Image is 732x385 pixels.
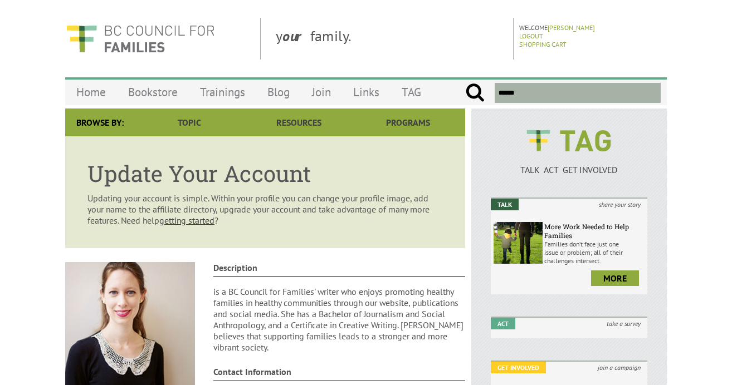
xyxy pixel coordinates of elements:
p: TALK ACT GET INVOLVED [491,164,647,175]
h4: Description [213,262,466,277]
h4: Contact Information [213,366,466,381]
i: take a survey [600,318,647,329]
img: BC Council for FAMILIES [65,18,216,60]
a: TAG [391,79,432,105]
a: Bookstore [117,79,189,105]
div: Browse By: [65,108,135,136]
a: Resources [244,108,353,136]
p: Welcome [519,23,663,32]
article: Updating your account is simple. Within your profile you can change your profile image, add your ... [65,136,465,248]
a: Trainings [189,79,256,105]
a: Join [301,79,342,105]
a: Blog [256,79,301,105]
i: share your story [592,199,647,210]
em: Act [491,318,515,329]
a: getting started [159,215,214,226]
h1: Update Your Account [87,159,443,188]
p: Families don’t face just one issue or problem; all of their challenges intersect. [544,240,645,265]
input: Submit [465,83,485,103]
a: Home [65,79,117,105]
a: Shopping Cart [519,40,567,48]
p: is a BC Council for Families' writer who enjoys promoting healthy families in healthy communities... [213,286,466,353]
a: more [591,270,639,286]
a: Programs [354,108,463,136]
a: Links [342,79,391,105]
em: Get Involved [491,362,546,373]
img: BCCF's TAG Logo [519,120,619,162]
a: Logout [519,32,543,40]
h6: More Work Needed to Help Families [544,222,645,240]
a: TALK ACT GET INVOLVED [491,153,647,175]
i: join a campaign [591,362,647,373]
strong: our [282,27,310,45]
a: [PERSON_NAME] [548,23,595,32]
div: y family. [267,18,514,60]
em: Talk [491,199,519,210]
a: Topic [135,108,244,136]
